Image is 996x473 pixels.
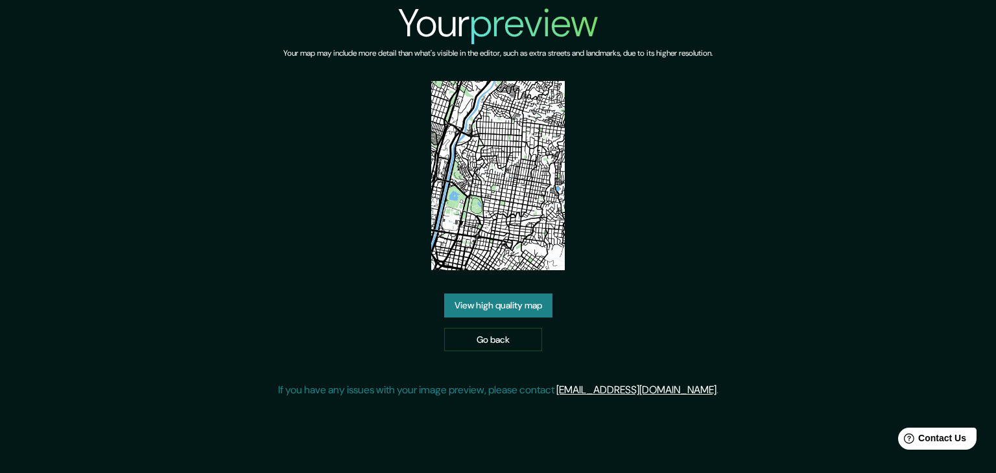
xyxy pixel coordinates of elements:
[881,422,982,459] iframe: Help widget launcher
[283,47,713,60] h6: Your map may include more detail than what's visible in the editor, such as extra streets and lan...
[431,81,565,270] img: created-map-preview
[556,383,717,397] a: [EMAIL_ADDRESS][DOMAIN_NAME]
[444,328,542,352] a: Go back
[444,294,552,317] a: View high quality map
[278,382,718,398] p: If you have any issues with your image preview, please contact .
